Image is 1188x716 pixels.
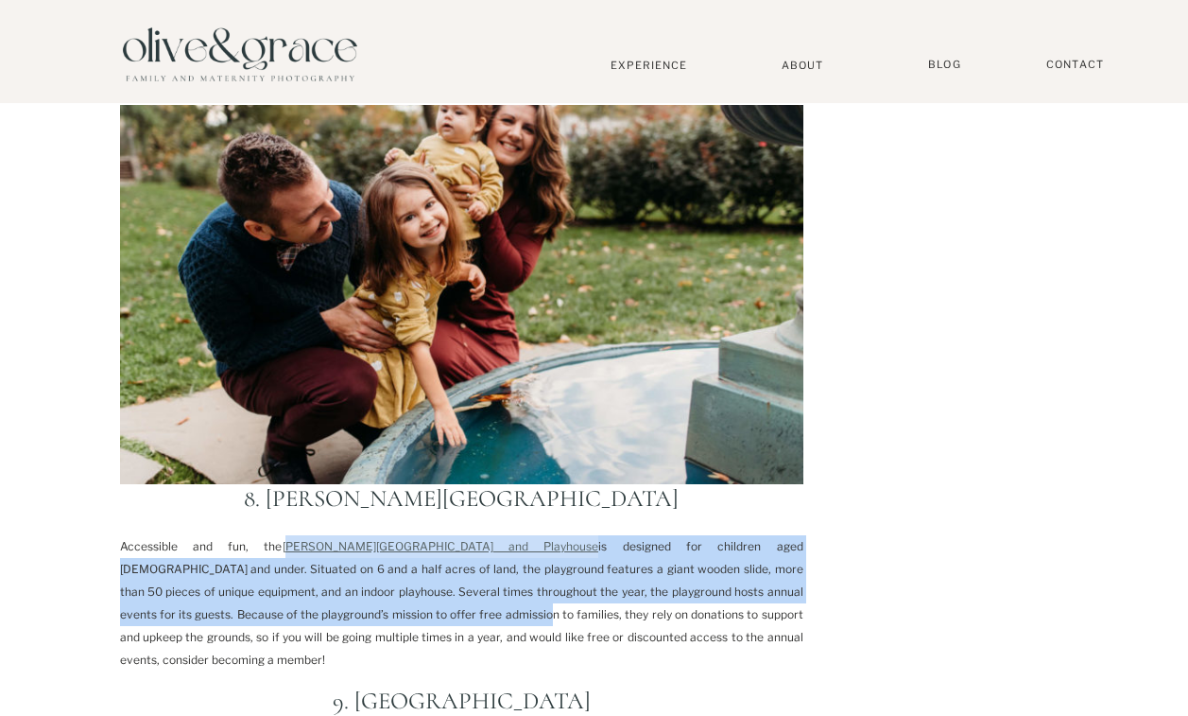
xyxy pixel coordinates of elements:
p: Accessible and fun, the is designed for children aged [DEMOGRAPHIC_DATA] and under. Situated on 6... [120,535,803,672]
a: Experience [587,59,712,72]
h2: 9. [GEOGRAPHIC_DATA] [120,687,803,715]
a: Contact [1038,58,1113,72]
a: BLOG [921,58,969,72]
a: About [774,59,832,71]
h2: 8. [PERSON_NAME][GEOGRAPHIC_DATA] [120,484,803,513]
a: [PERSON_NAME][GEOGRAPHIC_DATA] and Playhouse [283,539,599,553]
